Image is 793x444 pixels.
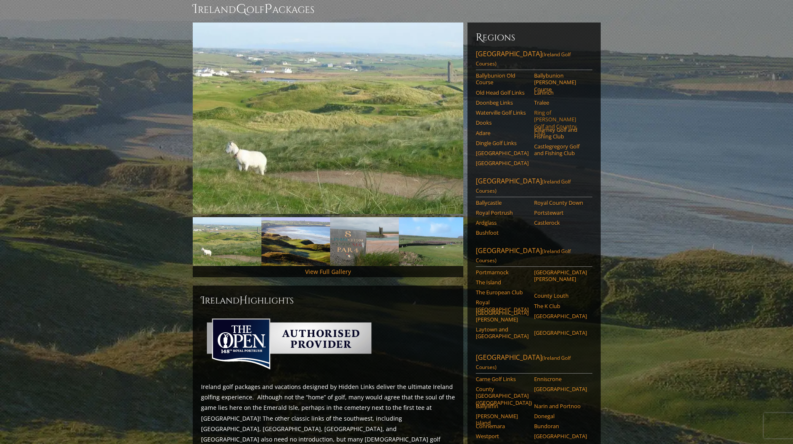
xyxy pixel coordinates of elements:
a: Narin and Portnoo [534,403,587,409]
a: Doonbeg Links [476,99,529,106]
a: Ballyliffin [476,403,529,409]
a: Ballybunion [PERSON_NAME] Course [534,72,587,93]
h2: Ireland ighlights [201,294,455,307]
span: P [264,1,272,18]
span: H [239,294,248,307]
a: Royal Portrush [476,209,529,216]
a: County [GEOGRAPHIC_DATA] ([GEOGRAPHIC_DATA]) [476,386,529,406]
a: [GEOGRAPHIC_DATA](Ireland Golf Courses) [476,246,592,267]
a: Adare [476,130,529,136]
a: [GEOGRAPHIC_DATA][PERSON_NAME] [534,269,587,283]
a: The European Club [476,289,529,296]
a: [GEOGRAPHIC_DATA](Ireland Golf Courses) [476,176,592,197]
a: [GEOGRAPHIC_DATA] [534,313,587,319]
a: Royal County Down [534,199,587,206]
a: Ballybunion Old Course [476,72,529,86]
a: Westport [476,433,529,439]
a: Enniscrone [534,376,587,382]
a: Bundoran [534,423,587,429]
span: (Ireland Golf Courses) [476,51,571,67]
a: County Louth [534,292,587,299]
a: Tralee [534,99,587,106]
a: View Full Gallery [305,268,351,276]
a: Castlerock [534,219,587,226]
span: (Ireland Golf Courses) [476,354,571,371]
a: Portstewart [534,209,587,216]
a: Dooks [476,119,529,126]
a: [GEOGRAPHIC_DATA][PERSON_NAME] [476,309,529,323]
a: [GEOGRAPHIC_DATA] [476,160,529,166]
a: Waterville Golf Links [476,109,529,116]
a: Portmarnock [476,269,529,276]
a: Lahinch [534,89,587,96]
a: Connemara [476,423,529,429]
a: Old Head Golf Links [476,89,529,96]
span: (Ireland Golf Courses) [476,178,571,194]
a: The K Club [534,303,587,309]
a: [GEOGRAPHIC_DATA](Ireland Golf Courses) [476,353,592,374]
a: [GEOGRAPHIC_DATA] [534,329,587,336]
a: [GEOGRAPHIC_DATA] [534,386,587,392]
a: Bushfoot [476,229,529,236]
a: Ring of [PERSON_NAME] Golf and Country Club [534,109,587,136]
a: Laytown and [GEOGRAPHIC_DATA] [476,326,529,340]
a: Royal [GEOGRAPHIC_DATA] [476,299,529,313]
a: Killarney Golf and Fishing Club [534,126,587,140]
a: [GEOGRAPHIC_DATA] [476,150,529,156]
h6: Regions [476,31,592,44]
a: [PERSON_NAME] Island [476,413,529,426]
span: G [236,1,246,18]
a: The Island [476,279,529,286]
a: Donegal [534,413,587,419]
a: Ballycastle [476,199,529,206]
h1: Ireland olf ackages [193,1,601,18]
a: Carne Golf Links [476,376,529,382]
a: [GEOGRAPHIC_DATA](Ireland Golf Courses) [476,49,592,70]
a: Ardglass [476,219,529,226]
a: [GEOGRAPHIC_DATA] [534,433,587,439]
a: Dingle Golf Links [476,140,529,146]
a: Castlegregory Golf and Fishing Club [534,143,587,157]
span: (Ireland Golf Courses) [476,248,571,264]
